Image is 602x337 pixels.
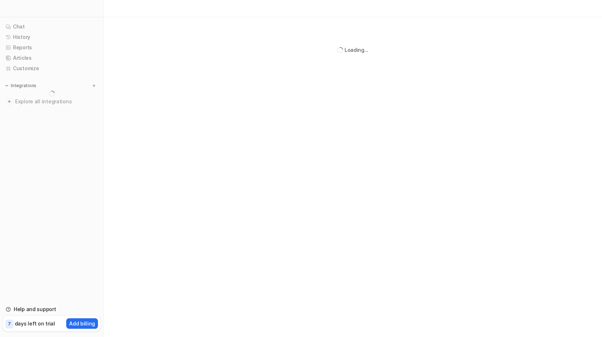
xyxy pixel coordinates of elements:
p: days left on trial [15,320,55,327]
a: Help and support [3,304,100,314]
button: Integrations [3,82,39,89]
button: Add billing [66,318,98,329]
a: Explore all integrations [3,96,100,107]
p: Integrations [11,83,36,89]
a: Customize [3,63,100,73]
a: History [3,32,100,42]
img: expand menu [4,83,9,88]
p: 7 [8,321,11,327]
div: Loading... [345,46,368,54]
img: menu_add.svg [91,83,96,88]
img: explore all integrations [6,98,13,105]
a: Articles [3,53,100,63]
span: Explore all integrations [15,96,98,107]
p: Add billing [69,320,95,327]
a: Reports [3,42,100,53]
a: Chat [3,22,100,32]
